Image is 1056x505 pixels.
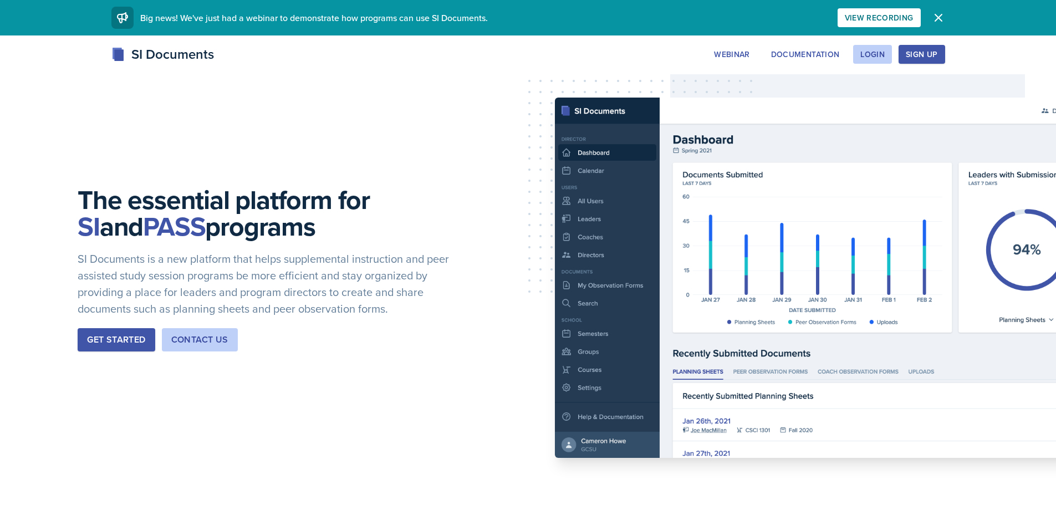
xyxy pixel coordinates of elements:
[171,333,228,346] div: Contact Us
[838,8,921,27] button: View Recording
[860,50,885,59] div: Login
[87,333,145,346] div: Get Started
[764,45,847,64] button: Documentation
[140,12,488,24] span: Big news! We've just had a webinar to demonstrate how programs can use SI Documents.
[111,44,214,64] div: SI Documents
[771,50,840,59] div: Documentation
[845,13,914,22] div: View Recording
[899,45,945,64] button: Sign Up
[714,50,749,59] div: Webinar
[78,328,155,351] button: Get Started
[906,50,937,59] div: Sign Up
[853,45,892,64] button: Login
[707,45,757,64] button: Webinar
[162,328,238,351] button: Contact Us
